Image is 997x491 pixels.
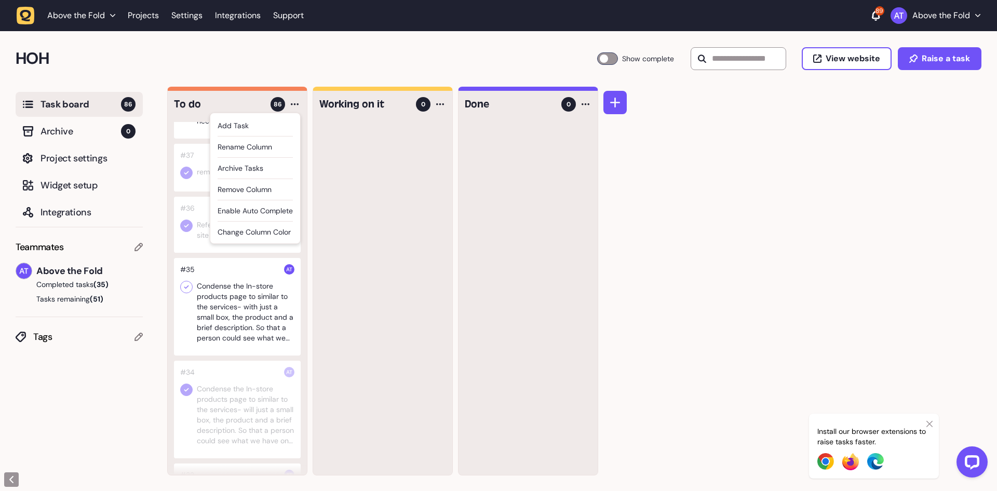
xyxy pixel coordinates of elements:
[16,146,143,171] button: Project settings
[16,92,143,117] button: Task board86
[16,279,134,290] button: Completed tasks(35)
[284,367,294,377] img: Above the Fold
[567,100,571,109] span: 0
[218,120,293,131] div: Add Task
[817,453,834,470] img: Chrome Extension
[826,54,880,63] span: View website
[891,7,980,24] button: Above the Fold
[171,6,203,25] a: Settings
[218,227,293,239] div: Change column color
[421,100,425,109] span: 0
[817,426,931,447] p: Install our browser extensions to raise tasks faster.
[622,52,674,65] span: Show complete
[218,184,293,195] div: Remove column
[174,97,263,112] h4: To do
[17,6,122,25] button: Above the Fold
[41,124,121,139] span: Archive
[16,263,32,279] img: Above the Fold
[218,206,293,216] div: Enable auto complete
[16,240,64,254] span: Teammates
[465,97,554,112] h4: Done
[215,6,261,25] a: Integrations
[121,97,136,112] span: 86
[47,10,105,21] span: Above the Fold
[121,124,136,139] span: 0
[891,7,907,24] img: Above the Fold
[33,330,134,344] span: Tags
[90,294,103,304] span: (51)
[867,453,884,470] img: Edge Extension
[319,97,409,112] h4: Working on it
[842,453,859,470] img: Firefox Extension
[93,280,109,289] span: (35)
[41,151,136,166] span: Project settings
[16,173,143,198] button: Widget setup
[16,200,143,225] button: Integrations
[218,142,293,152] div: Rename column
[41,97,121,112] span: Task board
[948,442,992,486] iframe: LiveChat chat widget
[41,178,136,193] span: Widget setup
[273,10,304,21] a: Support
[912,10,970,21] p: Above the Fold
[802,47,892,70] button: View website
[284,264,294,275] img: Above the Fold
[284,470,294,480] img: Above the Fold
[36,264,143,278] span: Above the Fold
[16,46,597,71] h2: HOH
[922,54,970,63] span: Raise a task
[274,100,282,109] span: 86
[218,163,293,173] div: Archive tasks
[16,294,143,304] button: Tasks remaining(51)
[16,119,143,144] button: Archive0
[898,47,981,70] button: Raise a task
[128,6,159,25] a: Projects
[875,6,884,16] div: 89
[41,205,136,220] span: Integrations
